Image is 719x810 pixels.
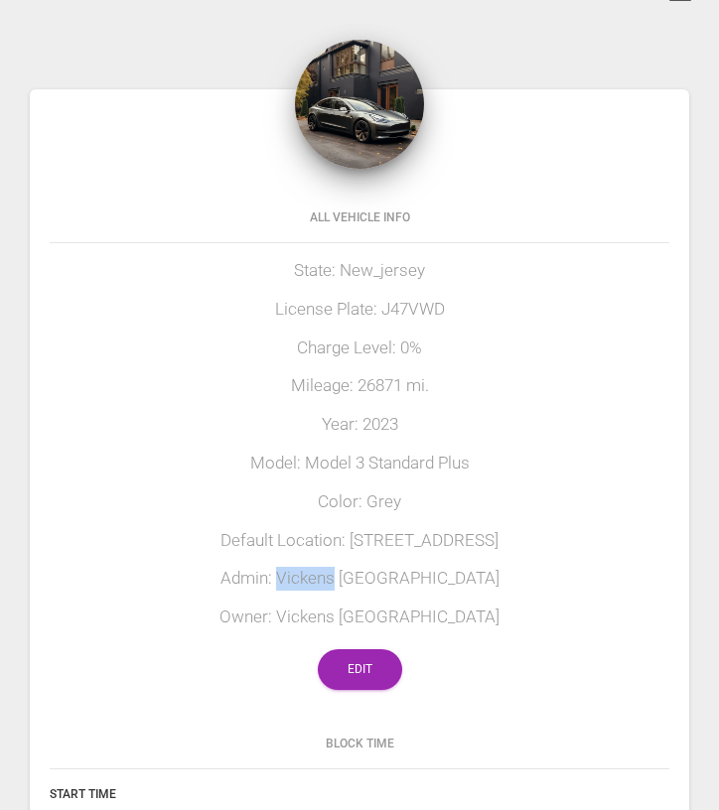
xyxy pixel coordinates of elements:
[318,649,402,690] a: Edit
[50,606,669,629] h5: Owner: Vickens [GEOGRAPHIC_DATA]
[50,413,669,437] h5: Year: 2023
[50,337,669,360] h5: Charge Level: 0%
[50,567,669,591] h5: Admin: Vickens [GEOGRAPHIC_DATA]
[50,529,669,553] h5: Default Location: [STREET_ADDRESS]
[50,298,669,322] h5: License Plate: J47VWD
[50,208,669,226] h6: All Vehicle Info
[50,374,669,398] h5: Mileage: 26871 mi.
[50,259,669,283] h5: State: New_jersey
[295,40,424,169] img: 1.webp
[50,735,669,752] h6: Block Time
[50,490,669,514] h5: Color: Grey
[50,785,669,803] h6: Start Time
[50,452,669,475] h5: Model: Model 3 Standard Plus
